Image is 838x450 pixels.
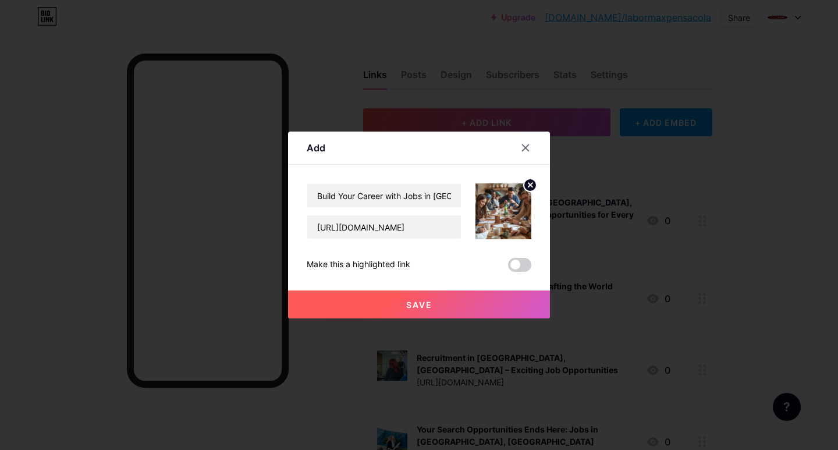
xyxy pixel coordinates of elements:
[307,258,410,272] div: Make this a highlighted link
[307,215,461,239] input: URL
[307,141,325,155] div: Add
[406,300,432,310] span: Save
[307,184,461,207] input: Title
[288,290,550,318] button: Save
[475,183,531,239] img: link_thumbnail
